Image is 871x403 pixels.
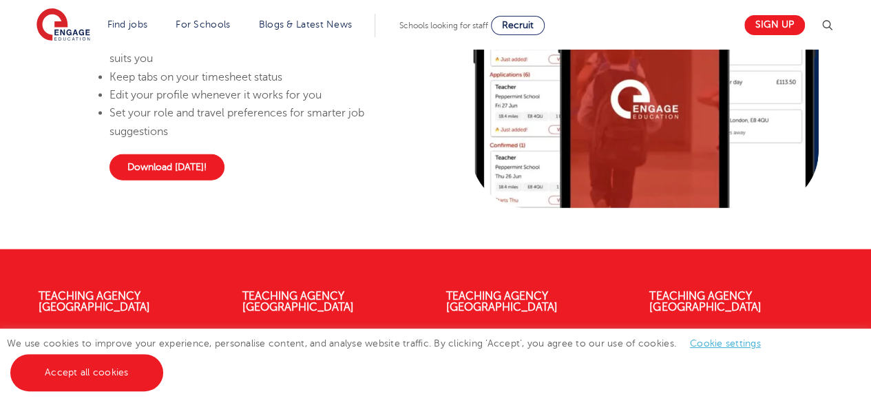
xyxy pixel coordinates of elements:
li: Keep tabs on your timesheet status [109,68,417,86]
a: Recruit [491,16,545,35]
a: Teaching Agency [GEOGRAPHIC_DATA] [446,290,558,313]
li: Edit your profile whenever it works for you [109,86,417,104]
a: Teaching Agency [GEOGRAPHIC_DATA] [39,290,150,313]
span: Recruit [502,20,534,30]
a: Find jobs [107,19,148,30]
li: Set your role and travel preferences for smarter job suggestions [109,104,417,141]
span: We use cookies to improve your experience, personalise content, and analyse website traffic. By c... [7,338,775,378]
a: Download [DATE]! [109,154,224,180]
a: Sign up [744,15,805,35]
img: Engage Education [36,8,90,43]
span: Schools looking for staff [399,21,488,30]
a: Teaching Agency [GEOGRAPHIC_DATA] [649,290,761,313]
a: Teaching Agency [GEOGRAPHIC_DATA] [242,290,354,313]
a: Accept all cookies [10,354,163,391]
a: For Schools [176,19,230,30]
a: Blogs & Latest News [259,19,353,30]
a: Cookie settings [690,338,761,349]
